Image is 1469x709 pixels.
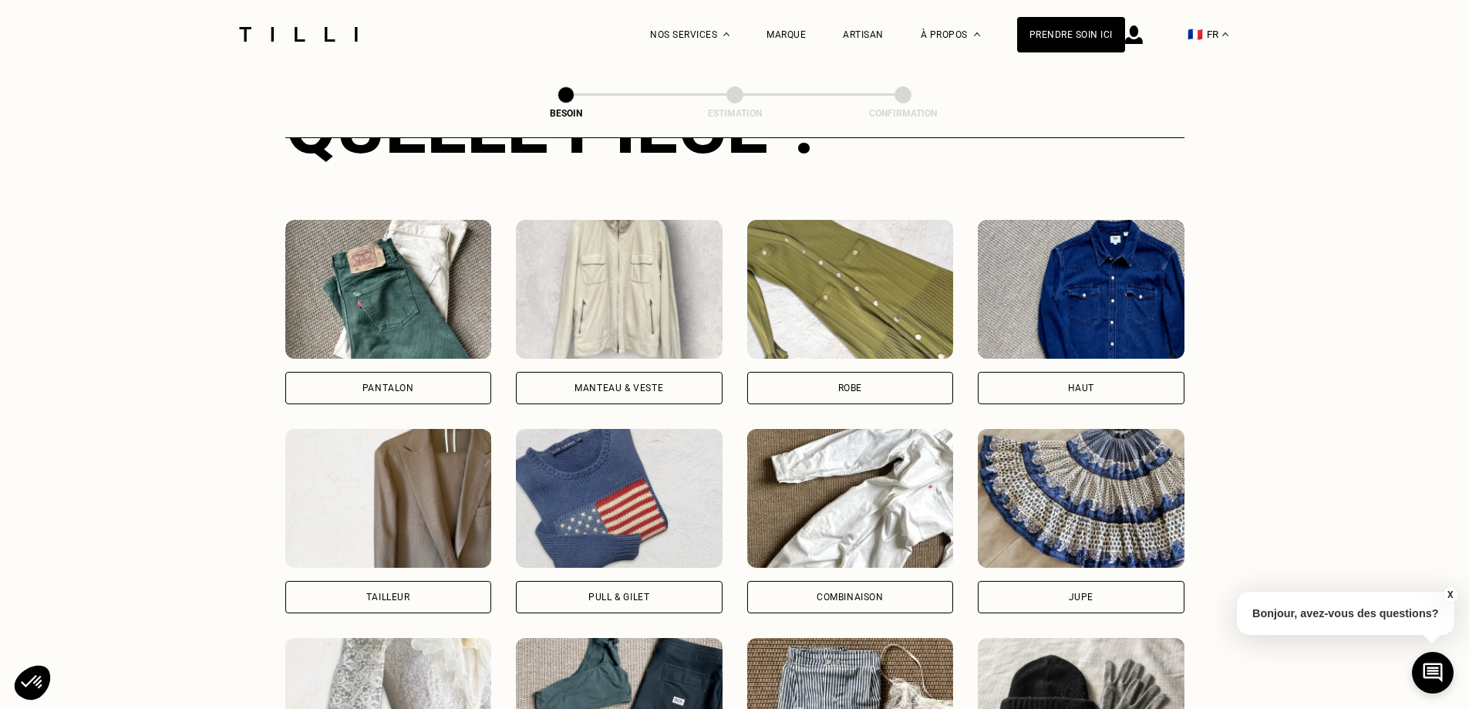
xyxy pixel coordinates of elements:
[574,383,663,393] div: Manteau & Veste
[1017,17,1125,52] a: Prendre soin ici
[489,108,643,119] div: Besoin
[838,383,862,393] div: Robe
[1069,593,1093,602] div: Jupe
[1125,25,1143,44] img: icône connexion
[1222,32,1228,36] img: menu déroulant
[843,29,884,40] a: Artisan
[516,220,723,359] img: Tilli retouche votre Manteau & Veste
[658,108,812,119] div: Estimation
[362,383,414,393] div: Pantalon
[723,32,729,36] img: Menu déroulant
[1188,27,1203,42] span: 🇫🇷
[974,32,980,36] img: Menu déroulant à propos
[978,429,1184,568] img: Tilli retouche votre Jupe
[1237,592,1454,635] p: Bonjour, avez-vous des questions?
[826,108,980,119] div: Confirmation
[285,429,492,568] img: Tilli retouche votre Tailleur
[366,593,410,602] div: Tailleur
[978,220,1184,359] img: Tilli retouche votre Haut
[747,429,954,568] img: Tilli retouche votre Combinaison
[767,29,806,40] a: Marque
[234,27,363,42] img: Logo du service de couturière Tilli
[285,220,492,359] img: Tilli retouche votre Pantalon
[817,593,884,602] div: Combinaison
[1068,383,1094,393] div: Haut
[588,593,649,602] div: Pull & gilet
[1442,586,1457,603] button: X
[747,220,954,359] img: Tilli retouche votre Robe
[516,429,723,568] img: Tilli retouche votre Pull & gilet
